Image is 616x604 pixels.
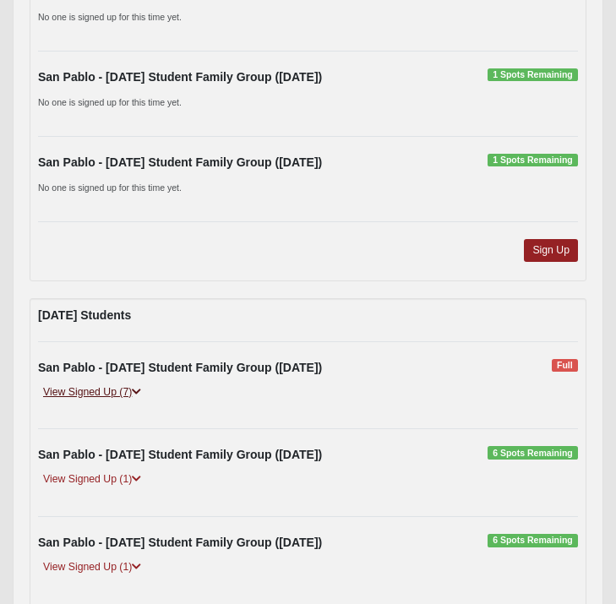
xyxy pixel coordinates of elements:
[38,536,322,549] strong: San Pablo - [DATE] Student Family Group ([DATE])
[38,384,146,401] a: View Signed Up (7)
[38,471,146,488] a: View Signed Up (1)
[38,12,182,22] small: No one is signed up for this time yet.
[488,154,578,167] span: 1 Spots Remaining
[38,308,131,322] strong: [DATE] Students
[38,448,322,461] strong: San Pablo - [DATE] Student Family Group ([DATE])
[38,558,146,576] a: View Signed Up (1)
[488,534,578,547] span: 6 Spots Remaining
[488,68,578,82] span: 1 Spots Remaining
[38,182,182,193] small: No one is signed up for this time yet.
[38,361,322,374] strong: San Pablo - [DATE] Student Family Group ([DATE])
[38,70,322,84] strong: San Pablo - [DATE] Student Family Group ([DATE])
[38,155,322,169] strong: San Pablo - [DATE] Student Family Group ([DATE])
[488,446,578,460] span: 6 Spots Remaining
[524,239,578,262] a: Sign Up
[38,97,182,107] small: No one is signed up for this time yet.
[552,359,578,373] span: Full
